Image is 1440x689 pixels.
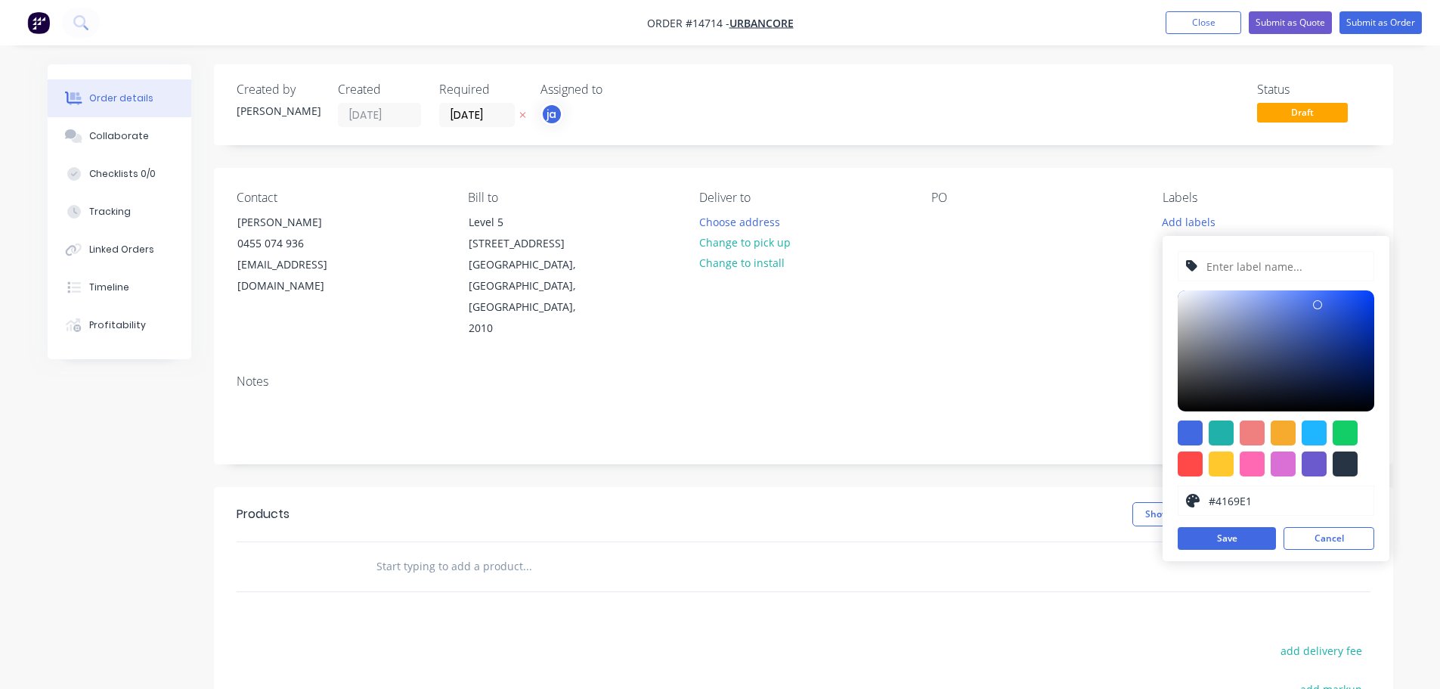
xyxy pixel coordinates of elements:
button: Linked Orders [48,231,191,268]
div: Level 5 [STREET_ADDRESS][GEOGRAPHIC_DATA], [GEOGRAPHIC_DATA], [GEOGRAPHIC_DATA], 2010 [456,211,607,340]
button: Checklists 0/0 [48,155,191,193]
div: [EMAIL_ADDRESS][DOMAIN_NAME] [237,254,363,296]
div: Collaborate [89,129,149,143]
div: Checklists 0/0 [89,167,156,181]
div: [PERSON_NAME] [237,212,363,233]
div: #ff4949 [1178,452,1203,476]
div: Products [237,505,290,523]
div: PO [931,191,1138,205]
button: Close [1166,11,1241,34]
span: Draft [1257,103,1348,122]
div: Created [338,82,421,97]
div: Required [439,82,522,97]
button: Choose address [691,211,788,231]
div: #f08080 [1240,421,1265,445]
button: Change to install [691,253,792,273]
div: Created by [237,82,320,97]
div: Contact [237,191,444,205]
button: ja [540,103,563,126]
div: #4169e1 [1178,421,1203,445]
div: #6a5acd [1302,452,1327,476]
button: Cancel [1284,527,1374,550]
div: #1fb6ff [1302,421,1327,445]
div: Deliver to [699,191,906,205]
div: Timeline [89,281,129,294]
button: Submit as Quote [1249,11,1332,34]
div: #273444 [1333,452,1358,476]
div: Profitability [89,318,146,332]
div: Status [1257,82,1370,97]
img: Factory [27,11,50,34]
div: #ffc82c [1209,452,1234,476]
div: #20b2aa [1209,421,1234,445]
div: Level 5 [STREET_ADDRESS] [469,212,594,254]
button: Order details [48,79,191,117]
div: 0455 074 936 [237,233,363,254]
button: Change to pick up [691,232,798,253]
input: Enter label name... [1205,252,1366,281]
div: Order details [89,92,153,105]
div: #f6ab2f [1271,421,1296,445]
div: Bill to [468,191,675,205]
a: Urbancore [729,16,794,30]
div: [GEOGRAPHIC_DATA], [GEOGRAPHIC_DATA], [GEOGRAPHIC_DATA], 2010 [469,254,594,339]
div: Linked Orders [89,243,154,256]
button: Tracking [48,193,191,231]
button: Profitability [48,306,191,344]
button: add delivery fee [1273,641,1370,661]
button: Show / Hide columns [1132,502,1250,526]
div: Assigned to [540,82,692,97]
div: #13ce66 [1333,421,1358,445]
span: Order #14714 - [647,16,729,30]
button: Submit as Order [1339,11,1422,34]
div: Tracking [89,205,131,219]
input: Start typing to add a product... [376,551,678,582]
div: #ff69b4 [1240,452,1265,476]
button: Timeline [48,268,191,306]
div: #da70d6 [1271,452,1296,476]
button: Add labels [1154,211,1224,231]
div: [PERSON_NAME] [237,103,320,119]
button: Save [1178,527,1276,550]
div: Labels [1163,191,1370,205]
button: Collaborate [48,117,191,155]
div: [PERSON_NAME]0455 074 936[EMAIL_ADDRESS][DOMAIN_NAME] [225,211,376,297]
div: Notes [237,374,1370,389]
